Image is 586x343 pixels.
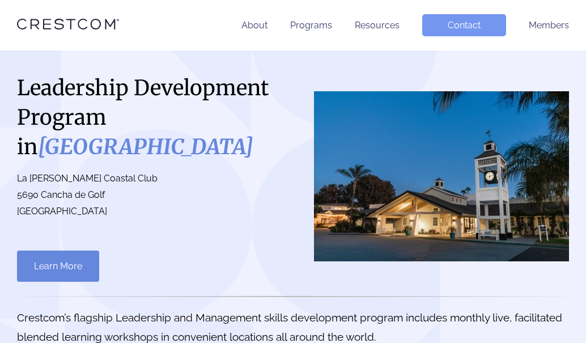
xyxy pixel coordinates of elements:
i: [GEOGRAPHIC_DATA] [38,134,253,160]
h1: Leadership Development Program in [17,73,282,162]
a: Resources [355,20,400,31]
a: Members [529,20,569,31]
a: Contact [422,14,506,36]
a: Programs [290,20,332,31]
a: Learn More [17,251,99,282]
img: San Diego County [314,91,569,261]
a: About [241,20,267,31]
p: La [PERSON_NAME] Coastal Club 5690 Cancha de Golf [GEOGRAPHIC_DATA] [17,171,282,219]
